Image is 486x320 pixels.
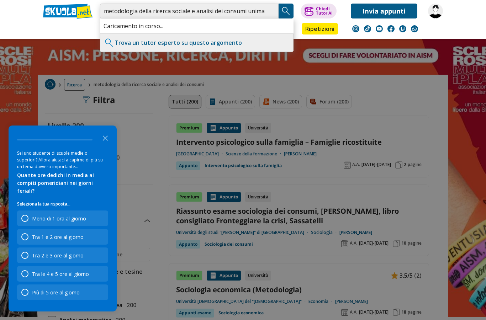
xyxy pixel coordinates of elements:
[376,25,383,32] img: youtube
[281,6,291,16] img: Cerca appunti, riassunti o versioni
[364,25,371,32] img: tiktok
[32,252,84,259] div: Tra 2 e 3 ore al giorno
[316,7,333,15] div: Chiedi Tutor AI
[100,4,279,18] input: Cerca appunti, riassunti o versioni
[100,18,294,33] div: Caricamento in corso...
[351,4,417,18] a: Invia appunti
[104,37,115,48] img: Trova un tutor esperto
[17,210,108,226] div: Meno di 1 ora al giorno
[17,284,108,300] div: Più di 5 ore al giorno
[17,247,108,263] div: Tra 2 e 3 ore al giorno
[399,25,406,32] img: twitch
[428,4,443,18] img: elisavaaloap
[32,289,80,296] div: Più di 5 ore al giorno
[17,266,108,282] div: Tra le 4 e 5 ore al giorno
[17,201,108,208] p: Seleziona la tua risposta...
[411,25,418,32] img: WhatsApp
[387,25,395,32] img: facebook
[302,23,338,34] a: Ripetizioni
[98,23,130,36] a: Appunti
[279,4,294,18] button: Search Button
[352,25,359,32] img: instagram
[32,234,84,240] div: Tra 1 e 2 ore al giorno
[9,126,117,311] div: Survey
[17,229,108,245] div: Tra 1 e 2 ore al giorno
[17,171,108,195] div: Quante ore dedichi in media ai compiti pomeridiani nei giorni feriali?
[301,4,337,18] button: ChiediTutor AI
[115,39,242,47] a: Trova un tutor esperto su questo argomento
[98,130,112,145] button: Close the survey
[32,271,89,277] div: Tra le 4 e 5 ore al giorno
[32,215,86,222] div: Meno di 1 ora al giorno
[17,150,108,170] div: Sei uno studente di scuole medie o superiori? Allora aiutaci a capirne di più su un tema davvero ...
